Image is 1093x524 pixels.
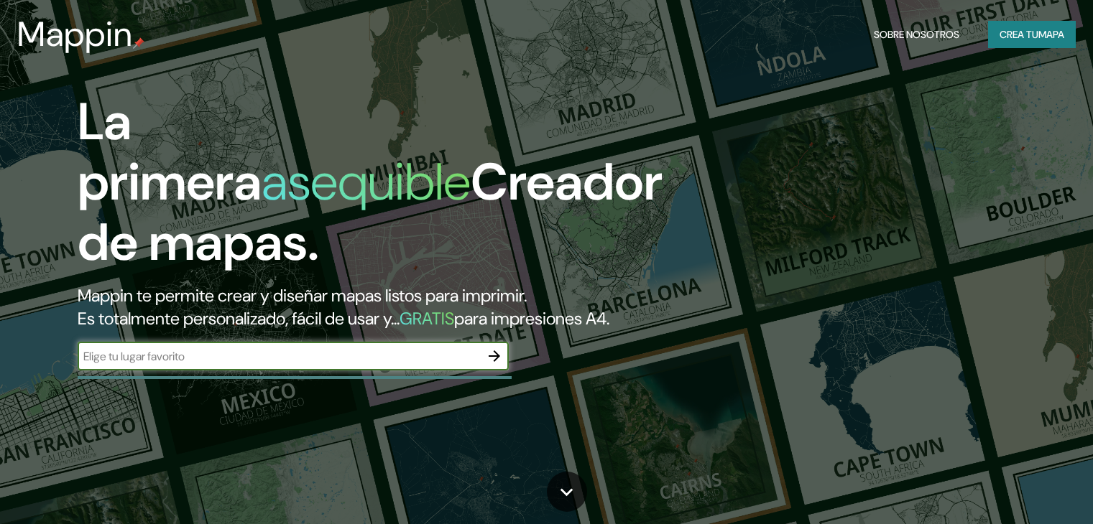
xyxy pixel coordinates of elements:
[874,28,959,41] font: Sobre nosotros
[78,348,480,365] input: Elige tu lugar favorito
[78,284,527,307] font: Mappin te permite crear y diseñar mapas listos para imprimir.
[78,307,400,329] font: Es totalmente personalizado, fácil de usar y...
[454,307,609,329] font: para impresiones A4.
[400,307,454,329] font: GRATIS
[262,149,471,215] font: asequible
[965,468,1077,508] iframe: Help widget launcher
[133,37,144,49] img: pin de mapeo
[868,21,965,48] button: Sobre nosotros
[1000,28,1038,41] font: Crea tu
[78,149,663,276] font: Creador de mapas.
[78,88,262,215] font: La primera
[1038,28,1064,41] font: mapa
[17,11,133,57] font: Mappin
[988,21,1076,48] button: Crea tumapa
